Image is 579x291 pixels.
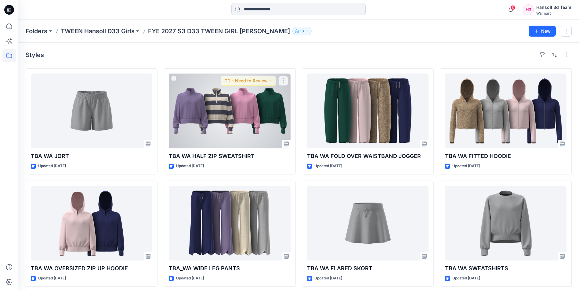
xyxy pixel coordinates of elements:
[169,74,290,148] a: TBA WA HALF ZIP SWEATSHIRT
[307,186,429,260] a: TBA WA FLARED SKORT
[307,152,429,160] p: TBA WA FOLD OVER WAISTBAND JOGGER
[31,264,152,273] p: TBA WA OVERSIZED ZIP UP HOODIE
[445,264,566,273] p: TBA WA SWEATSHIRTS
[26,51,44,59] h4: Styles
[307,74,429,148] a: TBA WA FOLD OVER WAISTBAND JOGGER
[529,26,556,37] button: New
[445,186,566,260] a: TBA WA SWEATSHIRTS
[452,275,480,282] p: Updated [DATE]
[445,74,566,148] a: TBA WA FITTED HOODIE
[169,264,290,273] p: TBA_WA WIDE LEG PANTS
[169,152,290,160] p: TBA WA HALF ZIP SWEATSHIRT
[300,28,304,34] p: 18
[38,275,66,282] p: Updated [DATE]
[148,27,290,35] p: FYE 2027 S3 D33 TWEEN GIRL [PERSON_NAME]
[26,27,47,35] a: Folders
[307,264,429,273] p: TBA WA FLARED SKORT
[31,186,152,260] a: TBA WA OVERSIZED ZIP UP HOODIE
[523,4,534,15] div: H3
[510,5,515,10] span: 3
[314,163,342,169] p: Updated [DATE]
[38,163,66,169] p: Updated [DATE]
[445,152,566,160] p: TBA WA FITTED HOODIE
[176,163,204,169] p: Updated [DATE]
[31,74,152,148] a: TBA WA JORT
[452,163,480,169] p: Updated [DATE]
[61,27,135,35] a: TWEEN Hansoll D33 Girls
[292,27,312,35] button: 18
[176,275,204,282] p: Updated [DATE]
[536,4,571,11] div: Hansoll 3d Team
[536,11,571,16] div: Walmart
[31,152,152,160] p: TBA WA JORT
[314,275,342,282] p: Updated [DATE]
[169,186,290,260] a: TBA_WA WIDE LEG PANTS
